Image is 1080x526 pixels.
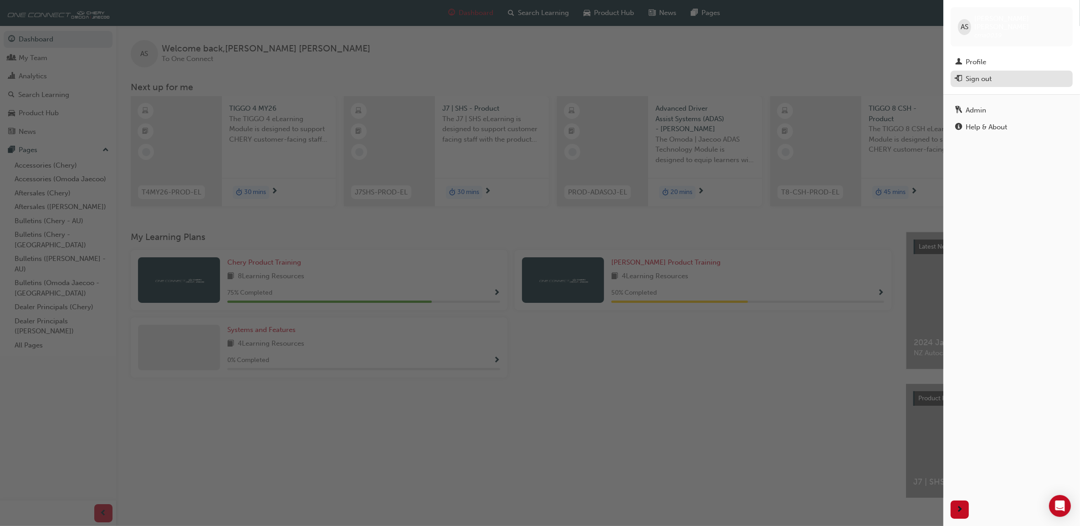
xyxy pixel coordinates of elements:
div: Admin [966,105,986,116]
div: Sign out [966,74,992,84]
span: exit-icon [955,75,962,83]
a: Profile [951,54,1073,71]
div: Help & About [966,122,1007,133]
a: Help & About [951,119,1073,136]
span: AS [961,22,968,32]
div: Profile [966,57,986,67]
a: Admin [951,102,1073,119]
span: man-icon [955,58,962,66]
span: [PERSON_NAME] [PERSON_NAME] [975,15,1065,31]
span: next-icon [957,504,963,516]
button: Sign out [951,71,1073,87]
span: info-icon [955,123,962,132]
span: cma0039 [975,31,1002,39]
span: keys-icon [955,107,962,115]
div: Open Intercom Messenger [1049,495,1071,517]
